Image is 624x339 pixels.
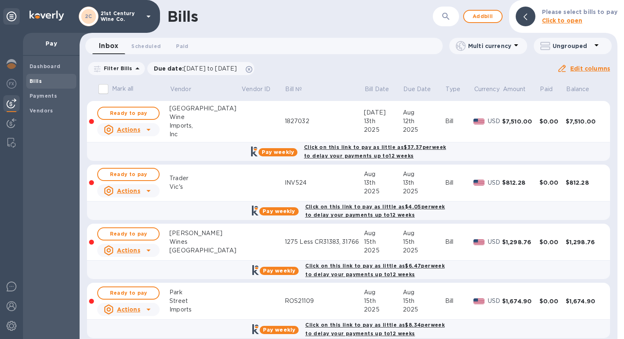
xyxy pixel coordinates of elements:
[101,11,142,22] p: 21st Century Wine Co.
[553,42,592,50] p: Ungrouped
[473,298,485,304] img: USD
[169,104,241,113] div: [GEOGRAPHIC_DATA]
[147,62,255,75] div: Due date:[DATE] to [DATE]
[474,85,500,94] p: Currency
[365,85,400,94] span: Bill Date
[566,85,589,94] p: Balance
[364,126,403,134] div: 2025
[30,108,53,114] b: Vendors
[403,126,445,134] div: 2025
[502,297,539,305] div: $1,674.90
[170,85,202,94] span: Vendor
[403,117,445,126] div: 12th
[30,78,42,84] b: Bills
[169,288,241,297] div: Park
[169,183,241,191] div: Vic's
[176,42,188,50] span: Paid
[445,179,473,187] div: Bill
[566,117,603,126] div: $7,510.00
[263,268,295,274] b: Pay weekly
[285,238,364,246] div: 1275 Less CR31383, 31766
[169,238,241,246] div: Wines
[540,85,563,94] span: Paid
[570,65,610,72] u: Edit columns
[503,85,537,94] span: Amount
[105,229,152,239] span: Ready to pay
[364,179,403,187] div: 13th
[169,305,241,314] div: Imports
[445,117,473,126] div: Bill
[403,108,445,117] div: Aug
[169,246,241,255] div: [GEOGRAPHIC_DATA]
[30,63,61,69] b: Dashboard
[364,108,403,117] div: [DATE]
[364,170,403,179] div: Aug
[262,149,294,155] b: Pay weekly
[471,11,495,21] span: Add bill
[305,263,445,277] b: Click on this link to pay as little as $6.47 per week to delay your payments up to 12 weeks
[488,117,502,126] p: USD
[99,40,118,52] span: Inbox
[502,238,539,246] div: $1,298.76
[566,85,600,94] span: Balance
[488,297,502,305] p: USD
[105,288,152,298] span: Ready to pay
[473,119,485,124] img: USD
[488,179,502,187] p: USD
[304,144,446,159] b: Click on this link to pay as little as $37.37 per week to delay your payments up to 12 weeks
[365,85,389,94] p: Bill Date
[97,168,160,181] button: Ready to pay
[364,305,403,314] div: 2025
[488,238,502,246] p: USD
[285,85,313,94] span: Bill №
[403,229,445,238] div: Aug
[184,65,237,72] span: [DATE] to [DATE]
[403,179,445,187] div: 13th
[285,179,364,187] div: INV524
[540,85,553,94] p: Paid
[170,85,191,94] p: Vendor
[169,229,241,238] div: [PERSON_NAME]
[30,11,64,21] img: Logo
[285,117,364,126] div: 1827032
[242,85,281,94] span: Vendor ID
[305,322,445,337] b: Click on this link to pay as little as $8.34 per week to delay your payments up to 12 weeks
[105,108,152,118] span: Ready to pay
[364,229,403,238] div: Aug
[403,297,445,305] div: 15th
[167,8,198,25] h1: Bills
[85,13,92,19] b: 2C
[539,117,566,126] div: $0.00
[30,39,73,48] p: Pay
[101,65,133,72] p: Filter Bills
[117,247,140,254] u: Actions
[285,297,364,305] div: ROS21109
[403,85,441,94] span: Due Date
[403,85,431,94] p: Due Date
[364,117,403,126] div: 13th
[463,10,503,23] button: Addbill
[263,208,295,214] b: Pay weekly
[242,85,270,94] p: Vendor ID
[117,126,140,133] u: Actions
[364,288,403,297] div: Aug
[403,170,445,179] div: Aug
[169,113,241,121] div: Wine
[364,246,403,255] div: 2025
[403,187,445,196] div: 2025
[566,297,603,305] div: $1,674.90
[169,174,241,183] div: Trader
[539,238,566,246] div: $0.00
[3,8,20,25] div: Unpin categories
[285,85,302,94] p: Bill №
[305,204,445,218] b: Click on this link to pay as little as $4.05 per week to delay your payments up to 12 weeks
[364,297,403,305] div: 15th
[445,238,473,246] div: Bill
[468,42,511,50] p: Multi currency
[169,121,241,130] div: Imports,
[105,169,152,179] span: Ready to pay
[403,246,445,255] div: 2025
[403,288,445,297] div: Aug
[169,297,241,305] div: Street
